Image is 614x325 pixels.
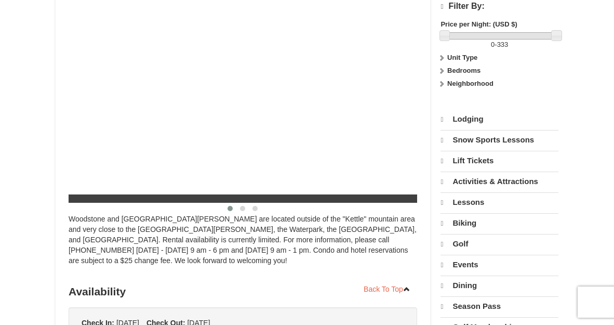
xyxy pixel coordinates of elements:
label: - [441,40,558,50]
h4: Filter By: [441,2,558,11]
a: Dining [441,276,558,295]
strong: Price per Night: (USD $) [441,20,517,28]
a: Snow Sports Lessons [441,130,558,150]
span: 0 [491,41,495,48]
h3: Availability [69,281,417,302]
a: Golf [441,234,558,254]
a: Lessons [441,192,558,212]
a: Activities & Attractions [441,172,558,191]
a: Back To Top [357,281,417,297]
strong: Bedrooms [447,67,480,74]
div: Woodstone and [GEOGRAPHIC_DATA][PERSON_NAME] are located outside of the "Kettle" mountain area an... [69,214,417,276]
strong: Neighborhood [447,80,493,87]
span: 333 [497,41,509,48]
a: Lift Tickets [441,151,558,171]
strong: Unit Type [447,54,477,61]
a: Season Pass [441,296,558,316]
a: Events [441,255,558,275]
a: Biking [441,213,558,233]
a: Lodging [441,110,558,129]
